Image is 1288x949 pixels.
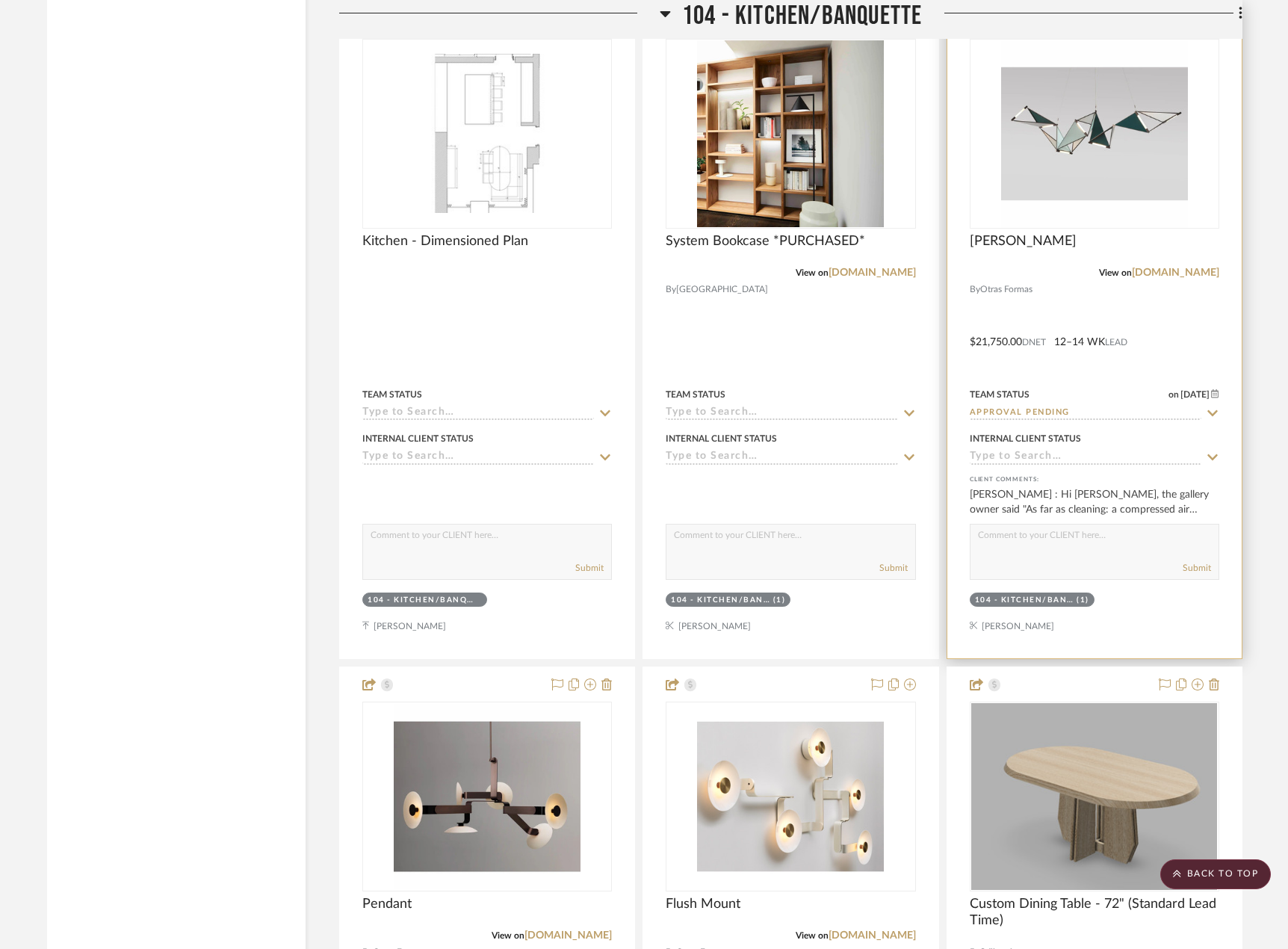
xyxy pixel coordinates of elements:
[671,595,770,606] div: 104 - KITCHEN/BANQUETTE
[394,703,580,890] img: Pendant
[575,561,604,575] button: Submit
[666,432,777,445] div: Internal Client Status
[970,432,1081,445] div: Internal Client Status
[1183,561,1211,575] button: Submit
[666,282,676,297] span: By
[829,268,916,278] a: [DOMAIN_NAME]
[796,268,829,277] span: View on
[666,896,740,912] span: Flush Mount
[1099,268,1132,277] span: View on
[697,40,884,227] img: System Bookcase *PURCHASED*
[970,282,980,297] span: By
[970,896,1219,929] span: Custom Dining Table - 72" (Standard Lead Time)
[829,930,916,941] a: [DOMAIN_NAME]
[368,595,478,606] div: 104 - KITCHEN/BANQUETTE
[362,896,412,912] span: Pendant
[879,561,908,575] button: Submit
[362,407,594,421] input: Type to Search…
[362,233,528,250] span: Kitchen - Dimensioned Plan
[971,703,1217,890] img: Custom Dining Table - 72" (Standard Lead Time)
[970,487,1219,517] div: [PERSON_NAME] : Hi [PERSON_NAME], the gallery owner said "As far as cleaning: a compressed air ca...
[666,702,914,891] div: 0
[1179,389,1211,400] span: [DATE]
[980,282,1032,297] span: Otras Formas
[697,703,884,890] img: Flush Mount
[362,388,422,401] div: Team Status
[492,931,524,940] span: View on
[666,388,725,401] div: Team Status
[363,702,611,891] div: 0
[666,451,897,465] input: Type to Search…
[362,432,474,445] div: Internal Client Status
[970,407,1201,421] input: Type to Search…
[364,54,610,213] img: Kitchen - Dimensioned Plan
[362,451,594,465] input: Type to Search…
[975,595,1074,606] div: 104 - KITCHEN/BANQUETTE
[666,233,865,250] span: System Bookcase *PURCHASED*
[1168,390,1179,399] span: on
[970,388,1030,401] div: Team Status
[1001,40,1188,227] img: Kite Chandelier
[666,407,897,421] input: Type to Search…
[1077,595,1089,606] div: (1)
[1160,859,1271,889] scroll-to-top-button: BACK TO TOP
[970,233,1077,250] span: [PERSON_NAME]
[676,282,768,297] span: [GEOGRAPHIC_DATA]
[1132,268,1219,278] a: [DOMAIN_NAME]
[970,451,1201,465] input: Type to Search…
[524,930,612,941] a: [DOMAIN_NAME]
[796,931,829,940] span: View on
[773,595,786,606] div: (1)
